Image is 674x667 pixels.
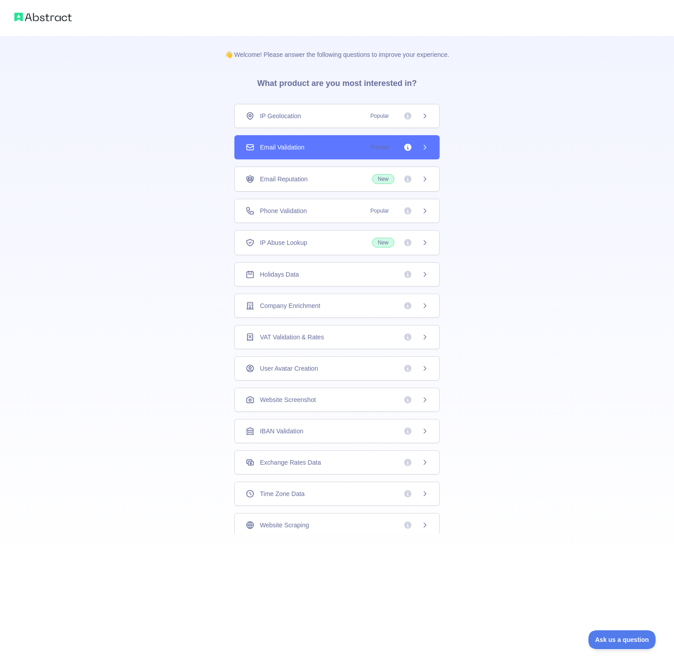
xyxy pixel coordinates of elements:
span: Website Screenshot [260,395,316,404]
span: Exchange Rates Data [260,458,321,467]
span: Company Enrichment [260,301,320,310]
p: 👋 Welcome! Please answer the following questions to improve your experience. [211,36,464,59]
iframe: Toggle Customer Support [588,630,656,649]
span: Email Validation [260,143,304,152]
span: Popular [365,111,394,120]
span: Time Zone Data [260,489,305,498]
span: Popular [365,206,394,215]
h3: What product are you most interested in? [243,59,431,104]
span: IP Geolocation [260,111,301,120]
span: Popular [365,143,394,152]
span: Website Scraping [260,521,309,530]
span: IBAN Validation [260,427,303,436]
span: IP Abuse Lookup [260,238,307,247]
img: Abstract logo [14,11,72,23]
span: New [372,174,394,184]
span: Email Reputation [260,175,308,184]
span: VAT Validation & Rates [260,333,324,342]
span: Holidays Data [260,270,299,279]
span: New [372,238,394,248]
span: Phone Validation [260,206,307,215]
span: User Avatar Creation [260,364,318,373]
